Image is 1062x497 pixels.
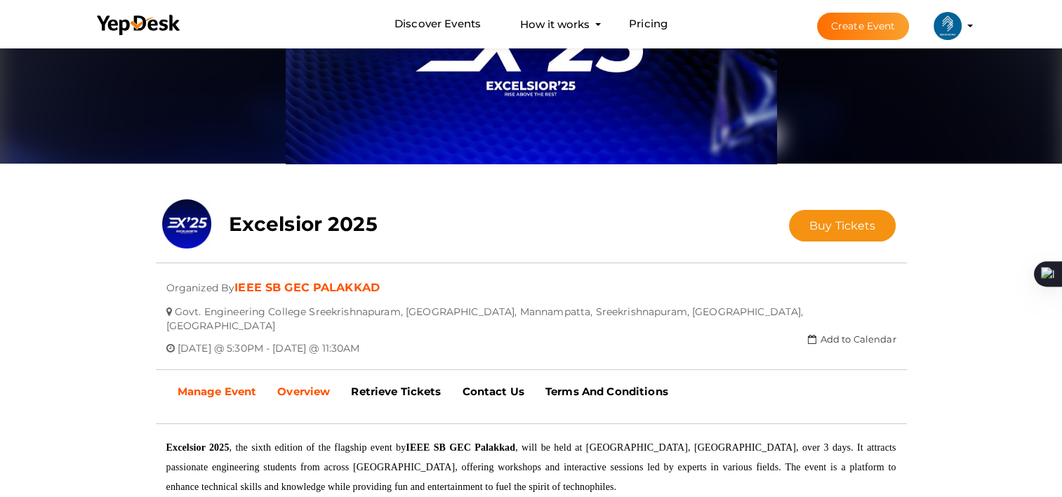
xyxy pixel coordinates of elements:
b: Manage Event [178,385,257,398]
button: How it works [516,11,594,37]
button: Create Event [817,13,910,40]
span: Organized By [166,271,235,294]
b: Excelsior 2025 [229,212,378,236]
b: Excelsior 2025 [166,442,230,453]
a: Pricing [629,11,668,37]
b: IEEE SB GEC Palakkad [406,442,515,453]
button: Buy Tickets [789,210,896,241]
b: Retrieve Tickets [351,385,441,398]
b: Overview [277,385,330,398]
a: Discover Events [394,11,481,37]
span: [DATE] @ 5:30PM - [DATE] @ 11:30AM [178,331,360,354]
a: Contact Us [452,374,535,409]
b: Contact Us [463,385,524,398]
img: ACg8ocIlr20kWlusTYDilfQwsc9vjOYCKrm0LB8zShf3GP8Yo5bmpMCa=s100 [934,12,962,40]
font: , the sixth edition of the flagship event by , will be held at [GEOGRAPHIC_DATA], [GEOGRAPHIC_DAT... [166,442,896,492]
span: Govt. Engineering College Sreekrishnapuram, [GEOGRAPHIC_DATA], Mannampatta, Sreekrishnapuram, [GE... [166,295,804,332]
a: Overview [267,374,340,409]
a: IEEE SB GEC PALAKKAD [234,281,380,294]
a: Add to Calendar [808,333,896,345]
span: Buy Tickets [809,219,876,232]
a: Manage Event [167,374,267,409]
b: Terms And Conditions [545,385,668,398]
a: Terms And Conditions [535,374,679,409]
